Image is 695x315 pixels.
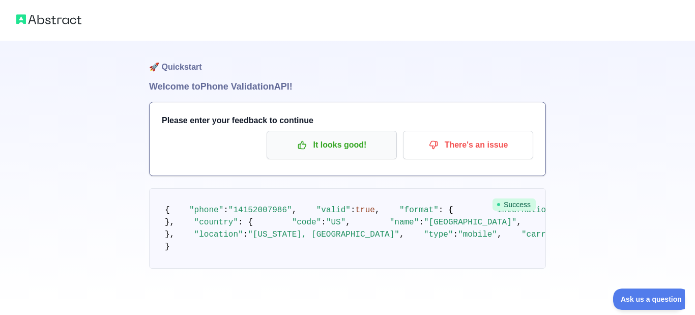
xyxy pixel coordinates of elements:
[375,206,380,215] span: ,
[419,218,424,227] span: :
[351,206,356,215] span: :
[399,230,404,239] span: ,
[522,230,565,239] span: "carrier"
[345,218,351,227] span: ,
[321,218,326,227] span: :
[356,206,375,215] span: true
[424,230,453,239] span: "type"
[162,114,533,127] h3: Please enter your feedback to continue
[274,136,389,154] p: It looks good!
[493,198,536,211] span: Success
[613,289,685,310] iframe: Toggle Customer Support
[424,218,516,227] span: "[GEOGRAPHIC_DATA]"
[497,230,502,239] span: ,
[194,230,243,239] span: "location"
[149,79,546,94] h1: Welcome to Phone Validation API!
[516,218,522,227] span: ,
[492,206,565,215] span: "international"
[326,218,345,227] span: "US"
[149,41,546,79] h1: 🚀 Quickstart
[292,206,297,215] span: ,
[292,218,322,227] span: "code"
[399,206,439,215] span: "format"
[165,206,170,215] span: {
[439,206,453,215] span: : {
[411,136,526,154] p: There's an issue
[248,230,399,239] span: "[US_STATE], [GEOGRAPHIC_DATA]"
[223,206,228,215] span: :
[403,131,533,159] button: There's an issue
[453,230,458,239] span: :
[390,218,419,227] span: "name"
[316,206,351,215] span: "valid"
[228,206,292,215] span: "14152007986"
[243,230,248,239] span: :
[458,230,497,239] span: "mobile"
[267,131,397,159] button: It looks good!
[238,218,253,227] span: : {
[189,206,223,215] span: "phone"
[194,218,238,227] span: "country"
[16,12,81,26] img: Abstract logo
